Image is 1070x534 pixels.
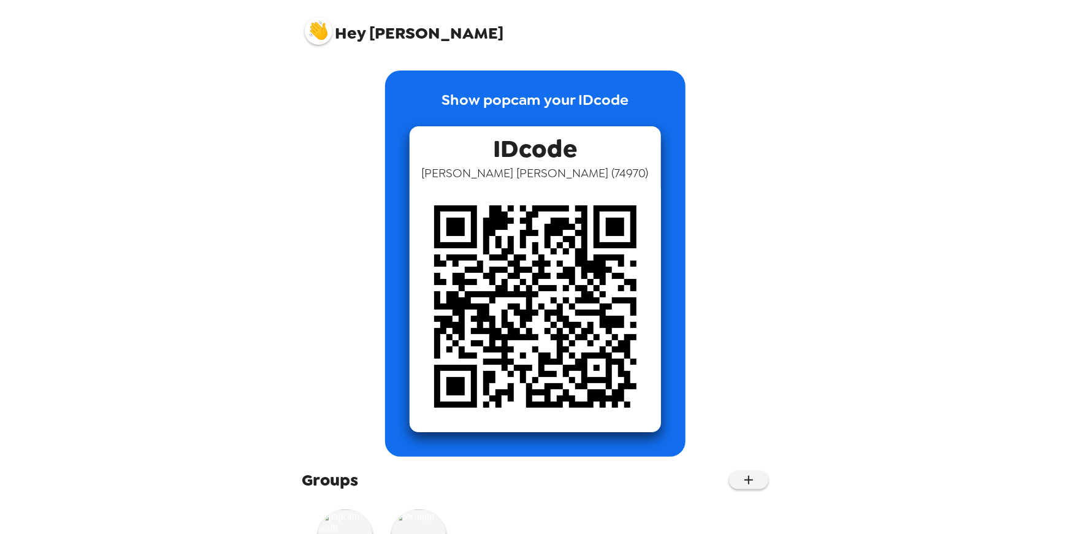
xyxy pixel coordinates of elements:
[305,11,504,42] span: [PERSON_NAME]
[305,17,332,45] img: profile pic
[302,469,359,491] span: Groups
[441,89,629,126] p: Show popcam your IDcode
[422,165,649,181] span: [PERSON_NAME] [PERSON_NAME] ( 74970 )
[493,126,577,165] span: IDcode
[335,22,366,44] span: Hey
[410,181,661,432] img: qr code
